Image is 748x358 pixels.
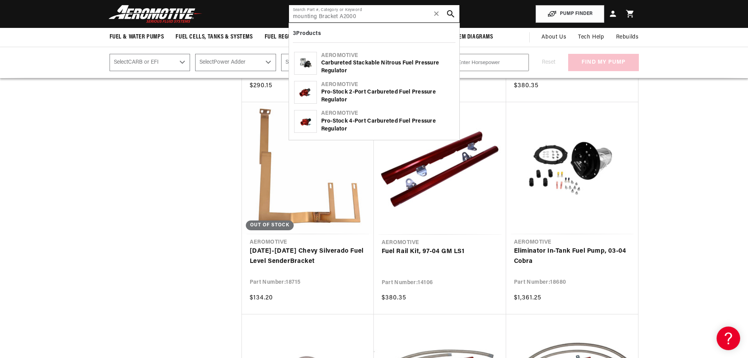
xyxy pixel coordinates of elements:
[293,31,321,37] b: 3 Products
[578,33,604,42] span: Tech Help
[289,5,459,22] input: Search by Part Number, Category or Keyword
[110,33,164,41] span: Fuel & Water Pumps
[536,28,572,47] a: About Us
[321,52,454,60] div: Aeromotive
[616,33,639,42] span: Rebuilds
[294,56,316,71] img: Carbureted Stackable Nitrous Fuel Pressure Regulator
[259,28,316,46] summary: Fuel Regulators
[321,117,454,133] div: Pro-Stock 4-Port Carbureted Fuel Pressure Regulator
[541,34,566,40] span: About Us
[382,247,498,257] a: Fuel Rail Kit, 97-04 GM LS1
[441,28,499,46] summary: System Diagrams
[514,246,630,266] a: Eliminator In-Tank Fuel Pump, 03-04 Cobra
[433,7,440,20] span: ✕
[447,33,493,41] span: System Diagrams
[195,54,276,71] select: Power Adder
[104,28,170,46] summary: Fuel & Water Pumps
[321,59,454,75] div: Carbureted Stackable Nitrous Fuel Pressure Regulator
[106,5,205,23] img: Aeromotive
[321,81,454,89] div: Aeromotive
[250,246,366,266] a: [DATE]-[DATE] Chevy Silverado Fuel Level SenderBracket
[265,33,311,41] span: Fuel Regulators
[294,114,316,129] img: Pro-Stock 4-Port Carbureted Fuel Pressure Regulator
[321,110,454,117] div: Aeromotive
[442,5,459,22] button: search button
[453,54,529,71] input: Enter Horsepower
[110,54,190,71] select: CARB or EFI
[176,33,252,41] span: Fuel Cells, Tanks & Systems
[572,28,610,47] summary: Tech Help
[294,85,316,100] img: Pro-Stock 2-Port Carbureted Fuel Pressure Regulator
[170,28,258,46] summary: Fuel Cells, Tanks & Systems
[321,88,454,104] div: Pro-Stock 2-Port Carbureted Fuel Pressure Regulator
[536,5,604,23] button: PUMP FINDER
[610,28,645,47] summary: Rebuilds
[281,54,362,71] select: Fuel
